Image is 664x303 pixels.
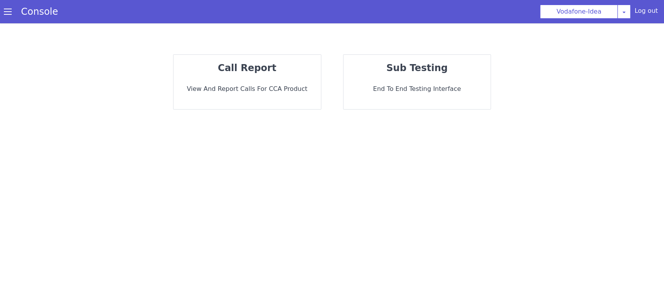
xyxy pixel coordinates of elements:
[350,84,485,94] p: End to End Testing Interface
[540,5,618,19] button: Vodafone-Idea
[218,63,276,73] strong: call report
[634,6,658,19] div: Log out
[12,6,67,17] a: Console
[386,63,448,73] strong: sub testing
[180,84,315,94] p: View and report calls for CCA Product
